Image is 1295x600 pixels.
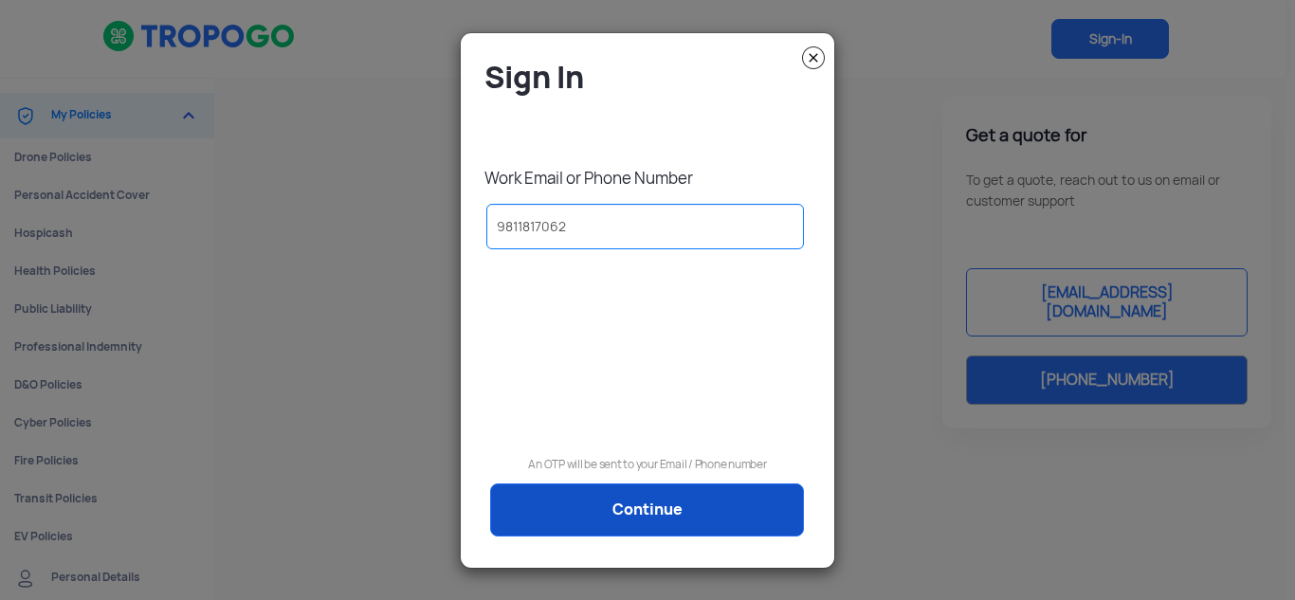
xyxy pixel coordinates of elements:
input: Your Email Id / Phone Number [486,204,804,249]
img: close [802,46,825,69]
p: An OTP will be sent to your Email / Phone number [475,455,820,474]
p: Work Email or Phone Number [484,168,820,189]
h4: Sign In [484,58,820,97]
a: Continue [490,483,804,536]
